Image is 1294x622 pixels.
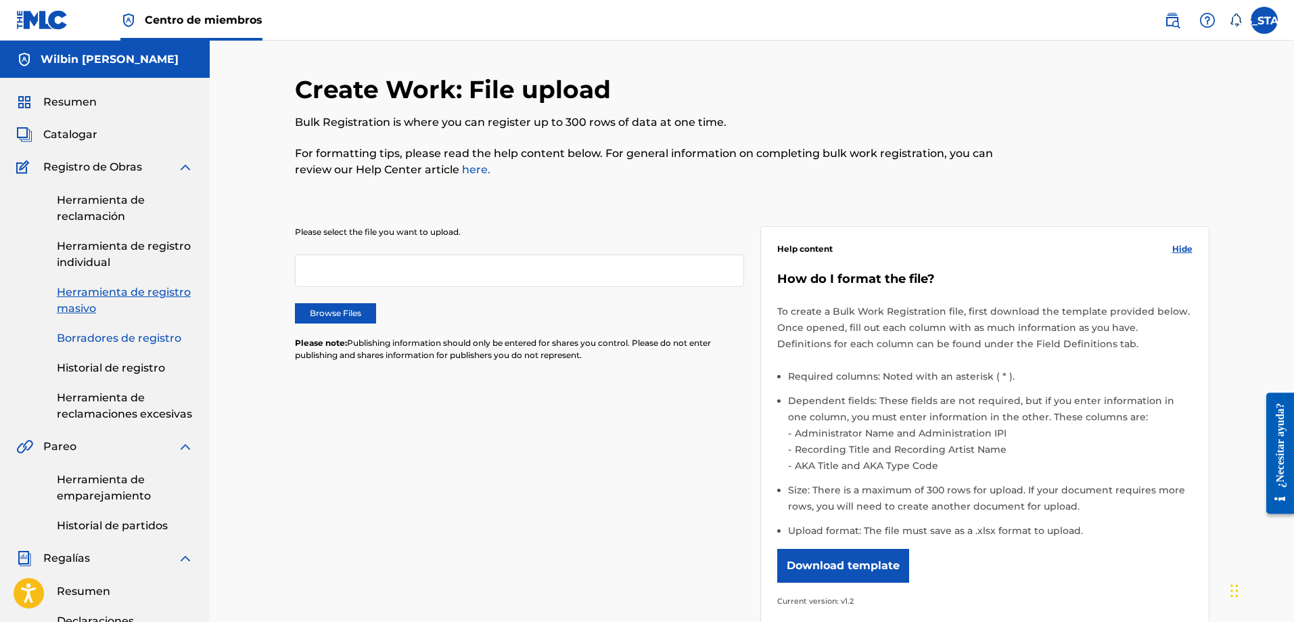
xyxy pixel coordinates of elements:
span: Hide [1172,243,1193,255]
h2: Create Work: File upload [295,74,618,105]
font: Herramienta de reclamaciones excesivas [57,391,192,420]
a: Borradores de registro [57,330,193,347]
img: ayuda [1199,12,1216,28]
label: Browse Files [295,303,376,324]
span: Please note: [295,338,347,348]
font: Historial de partidos [57,519,168,532]
a: Búsqueda pública [1159,7,1186,34]
font: Pareo [43,440,76,453]
p: Bulk Registration is where you can register up to 300 rows of data at one time. [295,114,999,131]
a: Herramienta de emparejamiento [57,472,193,504]
li: Upload format: The file must save as a .xlsx format to upload. [788,523,1193,539]
span: Help content [777,243,833,255]
h5: How do I format the file? [777,271,1193,287]
a: ResumenResumen [16,94,97,110]
button: Download template [777,549,909,583]
font: Herramienta de registro masivo [57,286,191,315]
li: Required columns: Noted with an asterisk ( * ). [788,368,1193,393]
img: Catalogar [16,127,32,143]
a: Historial de partidos [57,518,193,534]
div: Notificaciones [1229,14,1243,27]
li: Administrator Name and Administration IPI [791,425,1193,441]
font: Catalogar [43,128,97,141]
font: Herramienta de emparejamiento [57,473,151,502]
div: Ayuda [1194,7,1221,34]
a: here. [459,163,490,176]
a: Herramienta de registro individual [57,238,193,271]
a: Herramienta de registro masivo [57,284,193,317]
font: Historial de registro [57,361,165,374]
img: Registro de Obras [16,159,34,175]
h5: Wilbin Alexander Acosta Acosta [41,51,179,68]
font: Resumen [57,585,110,598]
font: Centro de miembros [145,14,262,26]
img: Pareo [16,439,33,455]
div: Menú de usuario [1251,7,1278,34]
a: Herramienta de reclamaciones excesivas [57,390,193,422]
a: Historial de registro [57,360,193,376]
font: Herramienta de reclamación [57,194,145,223]
font: Borradores de registro [57,332,181,345]
img: expandir [177,159,193,175]
p: Current version: v1.2 [777,593,1193,609]
font: Regalías [43,552,90,564]
li: Dependent fields: These fields are not required, but if you enter information in one column, you ... [788,393,1193,482]
font: Resumen [43,95,97,108]
li: AKA Title and AKA Type Code [791,458,1193,474]
li: Recording Title and Recording Artist Name [791,441,1193,458]
a: CatalogarCatalogar [16,127,97,143]
img: Cuentas [16,51,32,68]
div: Arrastrar [1230,571,1239,611]
p: For formatting tips, please read the help content below. For general information on completing bu... [295,146,999,178]
img: Logotipo del MLC [16,10,68,30]
p: Please select the file you want to upload. [295,226,744,238]
img: expandir [177,439,193,455]
p: Publishing information should only be entered for shares you control. Please do not enter publish... [295,337,744,361]
a: Herramienta de reclamación [57,192,193,225]
font: Registro de Obras [43,160,142,173]
font: Wilbin [PERSON_NAME] [41,53,179,66]
img: Resumen [16,94,32,110]
img: Regalías [16,550,32,567]
img: buscar [1164,12,1180,28]
img: Titular de los derechos superior [120,12,137,28]
p: To create a Bulk Work Registration file, first download the template provided below. Once opened,... [777,303,1193,352]
font: Herramienta de registro individual [57,240,191,269]
li: Size: There is a maximum of 300 rows for upload. If your document requires more rows, you will ne... [788,482,1193,523]
iframe: Widget de chat [1226,557,1294,622]
a: Resumen [57,583,193,600]
iframe: Centro de recursos [1256,381,1294,527]
img: expandir [177,550,193,567]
